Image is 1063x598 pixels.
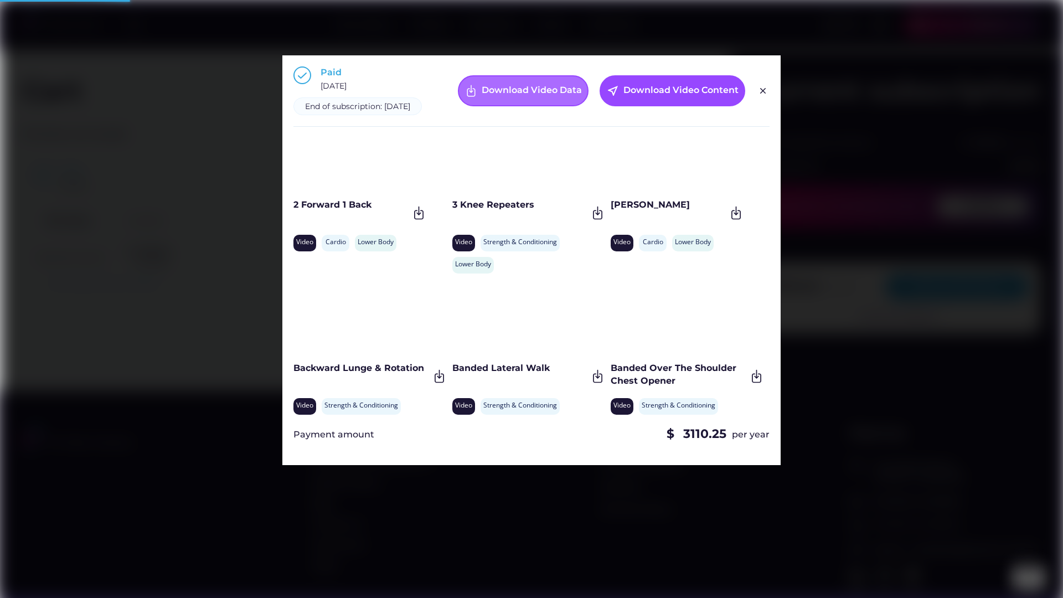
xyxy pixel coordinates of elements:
[590,369,605,384] img: Frame.svg
[675,238,711,247] div: Lower Body
[683,426,726,443] div: 3110.25
[324,238,347,247] div: Cardio
[606,84,620,97] button: near_me
[293,279,447,354] iframe: Women's_Hormonal_Health_and_Nutrition_Part_1_-_The_Menstruation_Phase_by_Renata
[465,84,478,97] img: Frame%20%287%29.svg
[667,426,678,443] div: $
[452,116,606,190] iframe: Women's_Hormonal_Health_and_Nutrition_Part_1_-_The_Menstruation_Phase_by_Renata
[452,362,588,374] div: Banded Lateral Walk
[729,205,744,220] img: Frame.svg
[756,84,770,97] img: Group%201000002326.svg
[613,401,631,410] div: Video
[293,362,429,374] div: Backward Lunge & Rotation
[452,199,588,211] div: 3 Knee Repeaters
[455,260,491,269] div: Lower Body
[590,205,605,220] img: Frame.svg
[293,116,426,190] iframe: Women's_Hormonal_Health_and_Nutrition_Part_1_-_The_Menstruation_Phase_by_Renata
[483,401,557,410] div: Strength & Conditioning
[611,362,746,387] div: Banded Over The Shoulder Chest Opener
[293,199,409,211] div: 2 Forward 1 Back
[452,279,606,354] iframe: Women's_Hormonal_Health_and_Nutrition_Part_1_-_The_Menstruation_Phase_by_Renata
[611,279,764,354] iframe: Women's_Hormonal_Health_and_Nutrition_Part_1_-_The_Menstruation_Phase_by_Renata
[358,238,394,247] div: Lower Body
[611,116,744,190] iframe: Women's_Hormonal_Health_and_Nutrition_Part_1_-_The_Menstruation_Phase_by_Renata
[321,81,347,92] div: [DATE]
[293,66,311,84] img: Group%201000002397.svg
[324,401,398,410] div: Strength & Conditioning
[1016,554,1052,587] iframe: chat widget
[296,238,313,247] div: Video
[482,84,582,97] div: Download Video Data
[732,429,770,441] div: per year
[305,101,410,112] div: End of subscription: [DATE]
[321,66,342,79] div: Paid
[432,369,447,384] img: Frame.svg
[296,401,313,410] div: Video
[623,84,739,97] div: Download Video Content
[642,401,715,410] div: Strength & Conditioning
[411,205,426,220] img: Frame.svg
[613,238,631,247] div: Video
[293,429,374,441] div: Payment amount
[611,199,726,211] div: [PERSON_NAME]
[455,401,472,410] div: Video
[455,238,472,247] div: Video
[749,369,764,384] img: Frame.svg
[642,238,664,247] div: Cardio
[483,238,557,247] div: Strength & Conditioning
